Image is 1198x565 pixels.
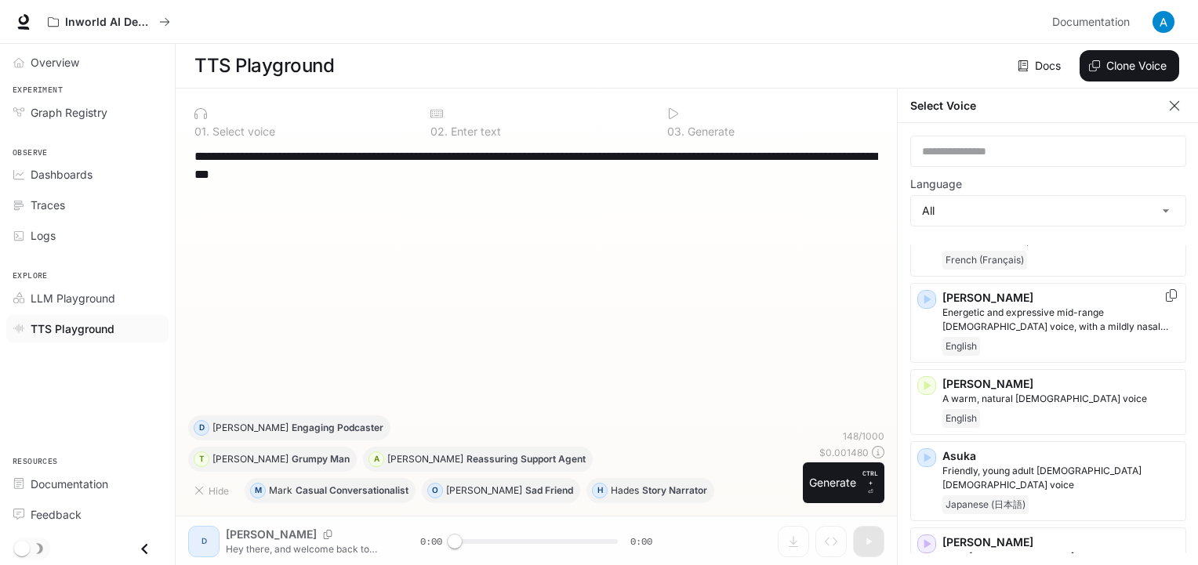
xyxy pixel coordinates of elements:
[942,251,1027,270] span: French (Français)
[6,315,169,342] a: TTS Playground
[269,486,292,495] p: Mark
[6,222,169,249] a: Logs
[803,462,884,503] button: GenerateCTRL +⏎
[684,126,735,137] p: Generate
[194,50,334,81] h1: TTS Playground
[1080,50,1179,81] button: Clone Voice
[194,126,209,137] p: 0 1 .
[31,54,79,71] span: Overview
[843,429,884,443] p: 148 / 1000
[31,290,115,306] span: LLM Playground
[188,415,390,440] button: D[PERSON_NAME]Engaging Podcaster
[209,126,275,137] p: Select voice
[942,534,1179,550] p: [PERSON_NAME]
[188,447,357,472] button: T[PERSON_NAME]Grumpy Man
[6,470,169,498] a: Documentation
[1148,6,1179,38] button: User avatar
[41,6,177,38] button: All workspaces
[363,447,593,472] button: A[PERSON_NAME]Reassuring Support Agent
[369,447,383,472] div: A
[6,191,169,219] a: Traces
[6,99,169,126] a: Graph Registry
[1052,13,1130,32] span: Documentation
[1015,50,1067,81] a: Docs
[194,447,209,472] div: T
[911,196,1185,226] div: All
[422,478,580,503] button: O[PERSON_NAME]Sad Friend
[525,486,573,495] p: Sad Friend
[212,423,289,433] p: [PERSON_NAME]
[862,469,878,497] p: ⏎
[942,409,980,428] span: English
[942,495,1029,514] span: Japanese (日本語)
[31,476,108,492] span: Documentation
[212,455,289,464] p: [PERSON_NAME]
[942,376,1179,392] p: [PERSON_NAME]
[292,455,350,464] p: Grumpy Man
[942,448,1179,464] p: Asuka
[127,533,162,565] button: Close drawer
[387,455,463,464] p: [PERSON_NAME]
[6,501,169,528] a: Feedback
[31,104,107,121] span: Graph Registry
[65,16,153,29] p: Inworld AI Demos
[1153,11,1174,33] img: User avatar
[446,486,522,495] p: [PERSON_NAME]
[296,486,408,495] p: Casual Conversationalist
[31,506,82,523] span: Feedback
[14,539,30,556] span: Dark mode toggle
[428,478,442,503] div: O
[6,284,169,312] a: LLM Playground
[611,486,639,495] p: Hades
[448,126,501,137] p: Enter text
[31,227,56,244] span: Logs
[942,464,1179,492] p: Friendly, young adult Japanese female voice
[1046,6,1142,38] a: Documentation
[942,306,1179,334] p: Energetic and expressive mid-range male voice, with a mildly nasal quality
[194,415,209,440] div: D
[642,486,707,495] p: Story Narrator
[188,478,238,503] button: Hide
[593,478,607,503] div: H
[31,197,65,213] span: Traces
[31,321,114,337] span: TTS Playground
[245,478,416,503] button: MMarkCasual Conversationalist
[586,478,714,503] button: HHadesStory Narrator
[910,179,962,190] p: Language
[819,446,869,459] p: $ 0.001480
[6,49,169,76] a: Overview
[6,161,169,188] a: Dashboards
[251,478,265,503] div: M
[862,469,878,487] p: CTRL +
[466,455,586,464] p: Reassuring Support Agent
[31,166,93,183] span: Dashboards
[942,337,980,356] span: English
[942,392,1179,406] p: A warm, natural female voice
[292,423,383,433] p: Engaging Podcaster
[942,290,1179,306] p: [PERSON_NAME]
[1164,289,1179,302] button: Copy Voice ID
[430,126,448,137] p: 0 2 .
[667,126,684,137] p: 0 3 .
